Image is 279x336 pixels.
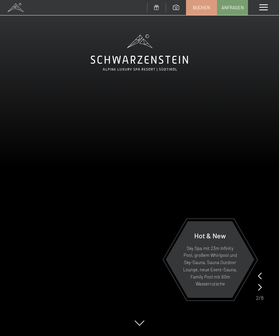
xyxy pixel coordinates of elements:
span: Anfragen [221,4,244,11]
span: Buchen [193,4,210,11]
a: Buchen [186,0,217,15]
a: Hot & New Sky Spa mit 23m Infinity Pool, großem Whirlpool und Sky-Sauna, Sauna Outdoor Lounge, ne... [165,221,255,298]
span: 8 [261,294,263,302]
p: Sky Spa mit 23m Infinity Pool, großem Whirlpool und Sky-Sauna, Sauna Outdoor Lounge, neue Event-S... [183,245,238,288]
span: Hot & New [194,231,226,240]
a: Anfragen [217,0,248,15]
span: 2 [256,294,259,302]
span: / [259,294,261,302]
